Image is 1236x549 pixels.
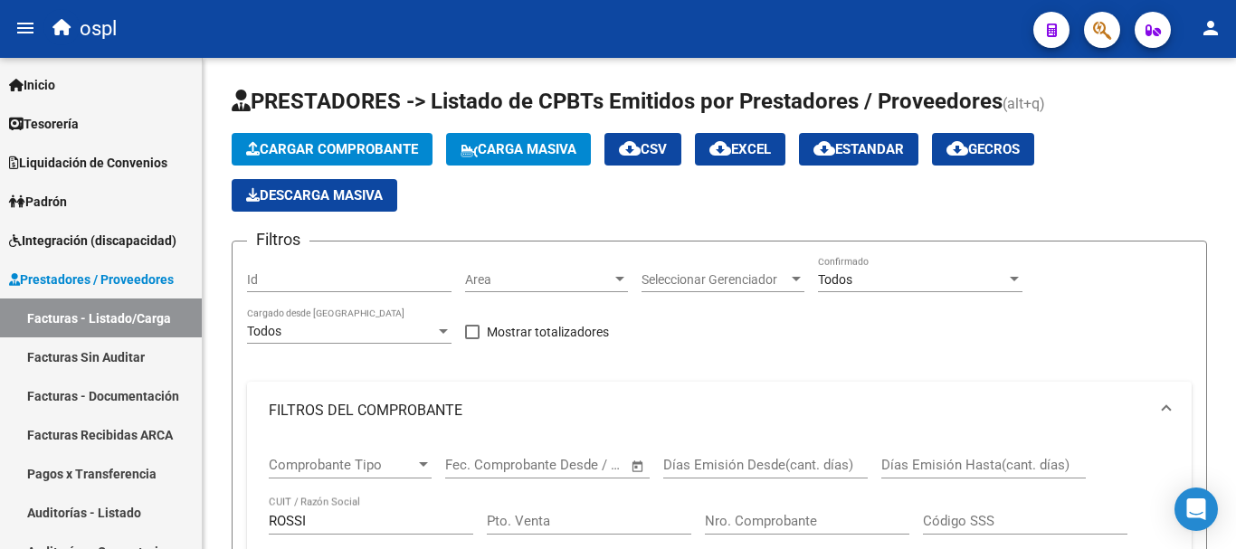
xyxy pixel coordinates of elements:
span: Seleccionar Gerenciador [642,272,788,288]
button: Carga Masiva [446,133,591,166]
span: Todos [247,324,281,338]
span: Estandar [813,141,904,157]
div: Open Intercom Messenger [1174,487,1218,531]
span: Area [465,272,612,288]
button: CSV [604,133,681,166]
span: ospl [80,9,117,49]
span: Todos [818,272,852,287]
h3: Filtros [247,227,309,252]
span: Cargar Comprobante [246,141,418,157]
mat-expansion-panel-header: FILTROS DEL COMPROBANTE [247,382,1192,440]
button: Gecros [932,133,1034,166]
input: Fecha inicio [445,457,518,473]
button: Descarga Masiva [232,179,397,212]
span: Integración (discapacidad) [9,231,176,251]
button: EXCEL [695,133,785,166]
span: Descarga Masiva [246,187,383,204]
span: Carga Masiva [461,141,576,157]
span: CSV [619,141,667,157]
mat-icon: cloud_download [813,137,835,159]
span: Tesorería [9,114,79,134]
mat-icon: cloud_download [619,137,641,159]
span: Gecros [946,141,1020,157]
span: Liquidación de Convenios [9,153,167,173]
mat-icon: cloud_download [709,137,731,159]
button: Open calendar [628,456,649,477]
span: Prestadores / Proveedores [9,270,174,289]
span: (alt+q) [1003,95,1045,112]
mat-panel-title: FILTROS DEL COMPROBANTE [269,401,1148,421]
app-download-masive: Descarga masiva de comprobantes (adjuntos) [232,179,397,212]
input: Fecha fin [535,457,623,473]
mat-icon: person [1200,17,1222,39]
span: Comprobante Tipo [269,457,415,473]
button: Estandar [799,133,918,166]
mat-icon: cloud_download [946,137,968,159]
button: Cargar Comprobante [232,133,433,166]
span: Mostrar totalizadores [487,321,609,343]
mat-icon: menu [14,17,36,39]
span: Inicio [9,75,55,95]
span: PRESTADORES -> Listado de CPBTs Emitidos por Prestadores / Proveedores [232,89,1003,114]
span: EXCEL [709,141,771,157]
span: Padrón [9,192,67,212]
